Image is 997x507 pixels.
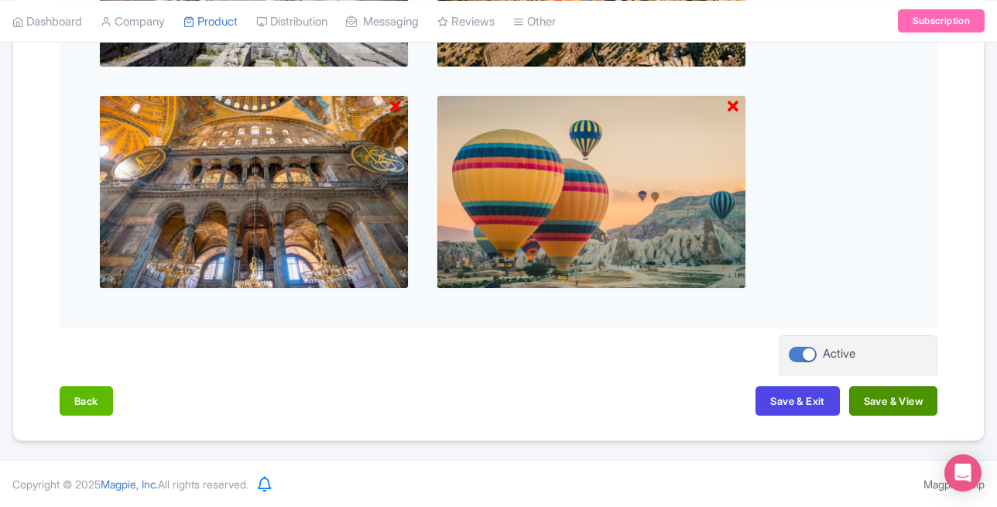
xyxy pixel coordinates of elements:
img: vw77occzs08vysx4tgjg.jpg [437,95,746,289]
a: Subscription [898,9,985,33]
button: Save & View [849,386,937,416]
button: Back [60,386,113,416]
button: Save & Exit [755,386,839,416]
a: Magpie Help [923,478,985,491]
span: Magpie, Inc. [101,478,158,491]
img: du8zs8wcy76nfjnpgx3l.jpg [99,95,409,289]
div: Open Intercom Messenger [944,454,982,492]
div: Copyright © 2025 All rights reserved. [3,476,258,492]
div: Active [823,345,855,363]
